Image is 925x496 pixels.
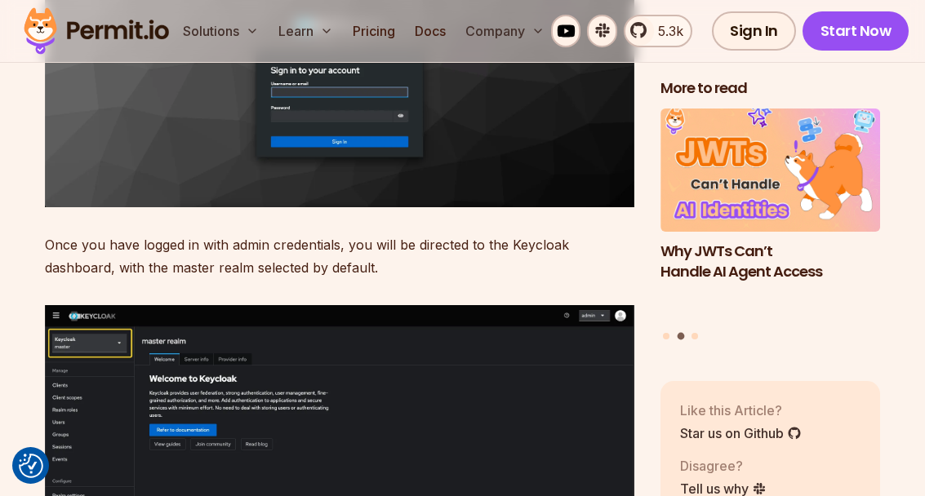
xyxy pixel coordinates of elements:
[680,401,802,420] p: Like this Article?
[648,21,683,41] span: 5.3k
[660,108,881,323] li: 2 of 3
[712,11,796,51] a: Sign In
[19,454,43,478] button: Consent Preferences
[346,15,402,47] a: Pricing
[660,108,881,323] a: Why JWTs Can’t Handle AI Agent AccessWhy JWTs Can’t Handle AI Agent Access
[692,333,698,339] button: Go to slide 3
[677,333,684,340] button: Go to slide 2
[680,456,767,476] p: Disagree?
[663,333,669,339] button: Go to slide 1
[660,108,881,232] img: Why JWTs Can’t Handle AI Agent Access
[803,11,909,51] a: Start Now
[660,78,881,99] h2: More to read
[16,3,176,59] img: Permit logo
[176,15,265,47] button: Solutions
[624,15,692,47] a: 5.3k
[660,241,881,282] h3: Why JWTs Can’t Handle AI Agent Access
[45,233,634,279] p: Once you have logged in with admin credentials, you will be directed to the Keycloak dashboard, w...
[408,15,452,47] a: Docs
[680,423,802,443] a: Star us on Github
[19,454,43,478] img: Revisit consent button
[459,15,551,47] button: Company
[272,15,340,47] button: Learn
[660,108,881,343] div: Posts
